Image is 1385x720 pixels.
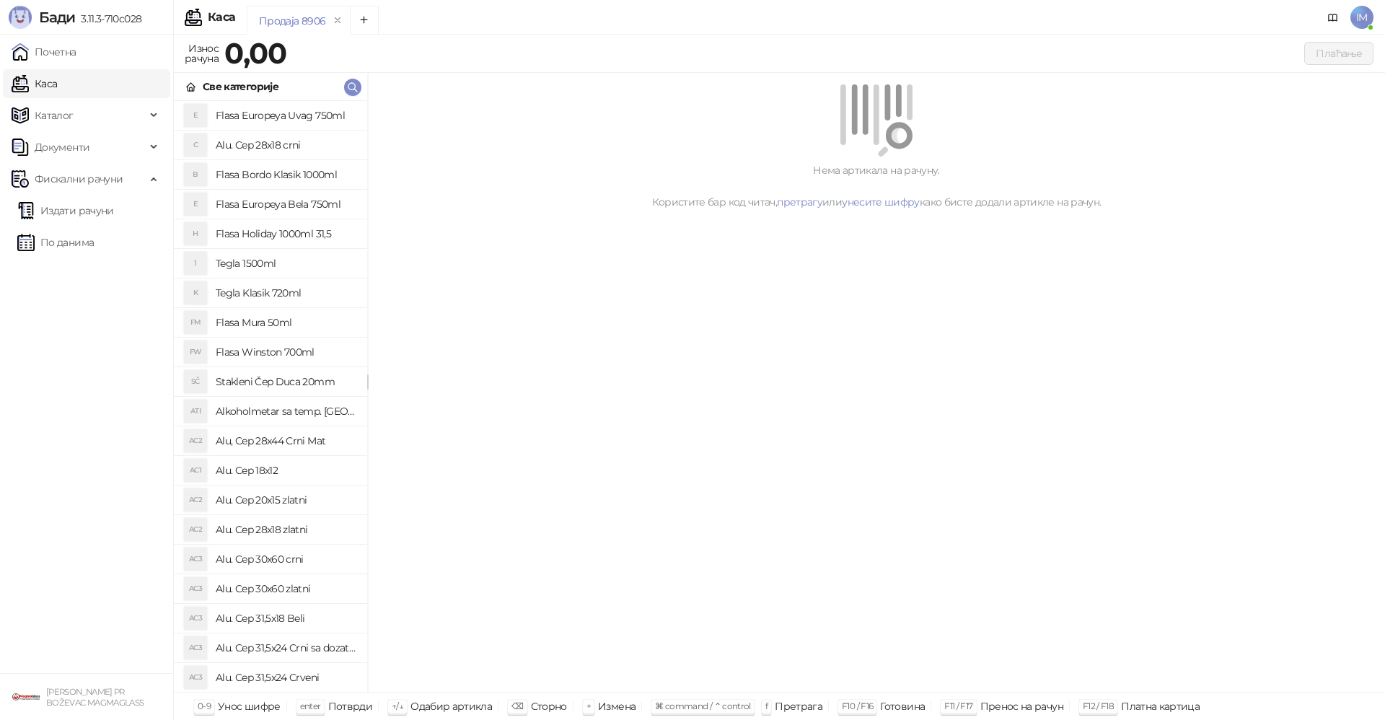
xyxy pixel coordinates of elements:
[46,687,144,708] small: [PERSON_NAME] PR BOŽEVAC MAGMAGLASS
[1350,6,1373,29] span: IM
[216,607,356,630] h4: Alu. Cep 31,5x18 Beli
[184,666,207,689] div: AC3
[216,222,356,245] h4: Flasa Holiday 1000ml 31,5
[184,193,207,216] div: E
[216,400,356,423] h4: Alkoholmetar sa temp. [GEOGRAPHIC_DATA]
[765,701,768,711] span: f
[12,69,57,98] a: Каса
[17,228,94,257] a: По данима
[9,6,32,29] img: Logo
[216,577,356,600] h4: Alu. Cep 30x60 zlatni
[216,518,356,541] h4: Alu. Cep 28x18 zlatni
[216,163,356,186] h4: Flasa Bordo Klasik 1000ml
[184,636,207,659] div: AC3
[184,311,207,334] div: FM
[184,518,207,541] div: AC2
[655,701,751,711] span: ⌘ command / ⌃ control
[216,548,356,571] h4: Alu. Cep 30x60 crni
[328,14,347,27] button: remove
[184,607,207,630] div: AC3
[216,459,356,482] h4: Alu. Cep 18x12
[174,101,367,692] div: grid
[17,196,114,225] a: Издати рачуни
[216,311,356,334] h4: Flasa Mura 50ml
[216,488,356,512] h4: Alu. Cep 20x15 zlatni
[218,697,281,716] div: Унос шифре
[184,222,207,245] div: H
[184,400,207,423] div: ATI
[980,697,1063,716] div: Пренос на рачун
[511,701,523,711] span: ⌫
[350,6,379,35] button: Add tab
[216,133,356,157] h4: Alu. Cep 28x18 crni
[182,39,221,68] div: Износ рачуна
[586,701,591,711] span: +
[216,666,356,689] h4: Alu. Cep 31,5x24 Crveni
[392,701,403,711] span: ↑/↓
[184,577,207,600] div: AC3
[12,682,40,711] img: 64x64-companyLogo-1893ffd3-f8d7-40ed-872e-741d608dc9d9.png
[39,9,75,26] span: Бади
[410,697,492,716] div: Одабир артикла
[184,459,207,482] div: AC1
[842,701,873,711] span: F10 / F16
[184,488,207,512] div: AC2
[259,13,325,29] div: Продаја 8906
[224,35,286,71] strong: 0,00
[385,162,1368,210] div: Нема артикала на рачуну. Користите бар код читач, или како бисте додали артикле на рачун.
[216,193,356,216] h4: Flasa Europeya Bela 750ml
[184,133,207,157] div: C
[842,196,920,208] a: унесите шифру
[880,697,925,716] div: Готовина
[598,697,636,716] div: Измена
[216,370,356,393] h4: Stakleni Čep Duca 20mm
[216,104,356,127] h4: Flasa Europeya Uvag 750ml
[216,252,356,275] h4: Tegla 1500ml
[216,281,356,304] h4: Tegla Klasik 720ml
[203,79,278,95] div: Све категорије
[216,429,356,452] h4: Alu, Cep 28x44 Crni Mat
[777,196,822,208] a: претрагу
[75,12,141,25] span: 3.11.3-710c028
[216,636,356,659] h4: Alu. Cep 31,5x24 Crni sa dozatorom
[12,38,76,66] a: Почетна
[1304,42,1373,65] button: Плаћање
[300,701,321,711] span: enter
[184,429,207,452] div: AC2
[184,163,207,186] div: B
[184,370,207,393] div: SČ
[1322,6,1345,29] a: Документација
[531,697,567,716] div: Сторно
[184,281,207,304] div: K
[184,548,207,571] div: AC3
[198,701,211,711] span: 0-9
[1121,697,1200,716] div: Платна картица
[184,104,207,127] div: E
[35,164,123,193] span: Фискални рачуни
[775,697,822,716] div: Претрага
[328,697,373,716] div: Потврди
[208,12,235,23] div: Каса
[216,341,356,364] h4: Flasa Winston 700ml
[184,341,207,364] div: FW
[944,701,972,711] span: F11 / F17
[1083,701,1114,711] span: F12 / F18
[35,133,89,162] span: Документи
[35,101,74,130] span: Каталог
[184,252,207,275] div: 1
